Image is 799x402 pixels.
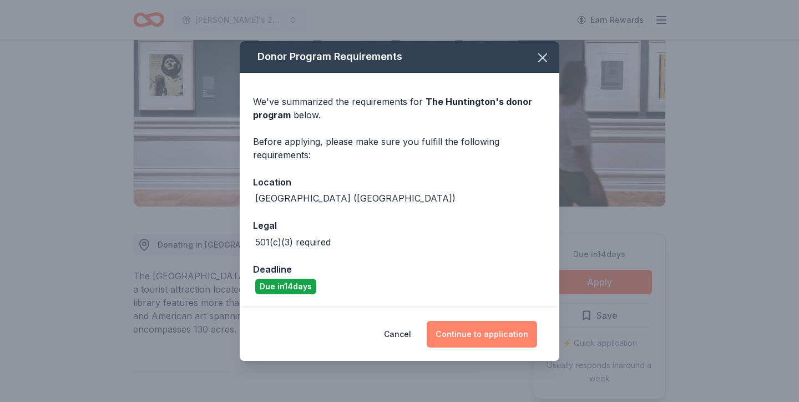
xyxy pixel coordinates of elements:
[253,175,546,189] div: Location
[253,135,546,162] div: Before applying, please make sure you fulfill the following requirements:
[253,262,546,277] div: Deadline
[240,41,559,73] div: Donor Program Requirements
[384,321,411,348] button: Cancel
[255,192,456,205] div: [GEOGRAPHIC_DATA] ([GEOGRAPHIC_DATA])
[253,95,546,122] div: We've summarized the requirements for below.
[255,279,316,294] div: Due in 14 days
[255,235,331,249] div: 501(c)(3) required
[427,321,537,348] button: Continue to application
[253,218,546,233] div: Legal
